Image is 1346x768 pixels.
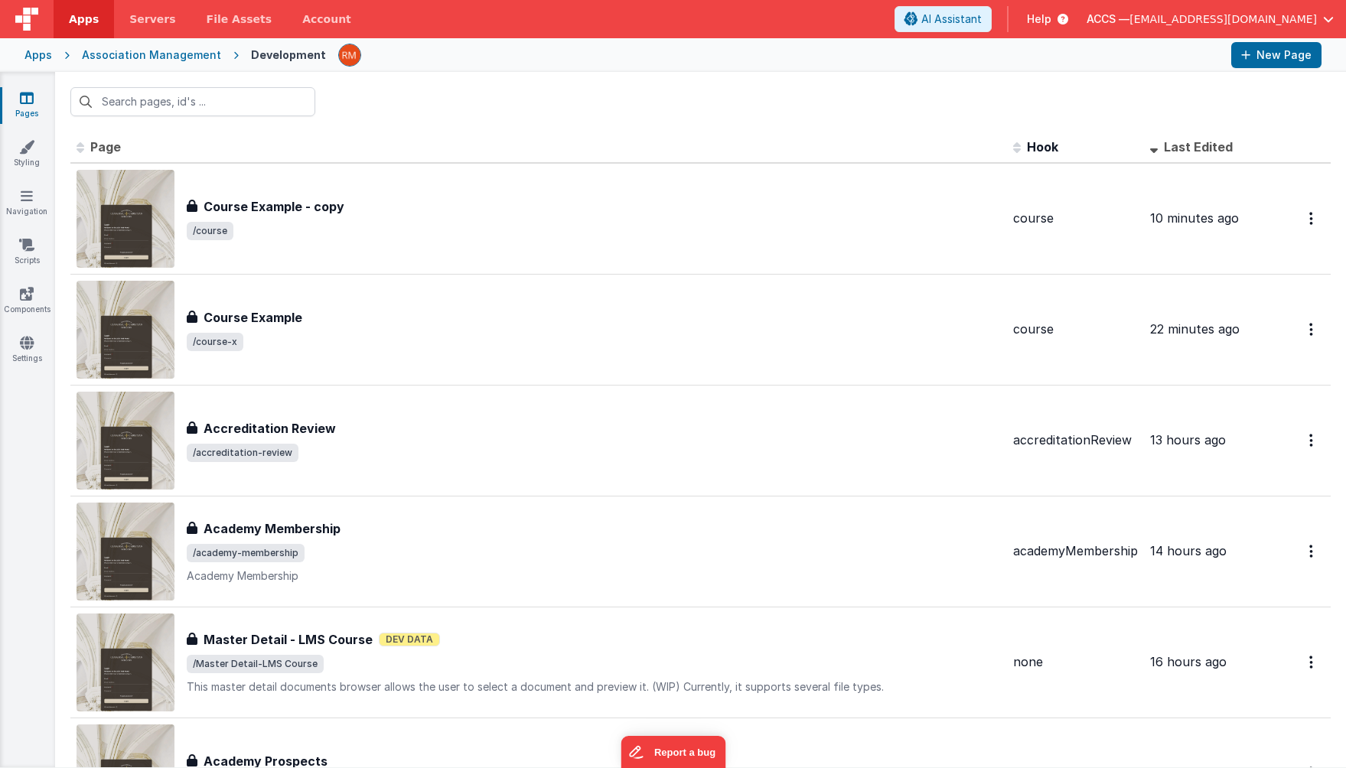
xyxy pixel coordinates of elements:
div: Development [251,47,326,63]
div: course [1013,321,1138,338]
h3: Academy Membership [204,519,341,538]
span: Dev Data [379,633,440,646]
h3: Master Detail - LMS Course [204,630,373,649]
input: Search pages, id's ... [70,87,315,116]
span: File Assets [207,11,272,27]
button: ACCS — [EMAIL_ADDRESS][DOMAIN_NAME] [1087,11,1334,27]
span: /course-x [187,333,243,351]
p: This master detail documents browser allows the user to select a document and preview it. (WIP) C... [187,679,1001,695]
span: /academy-membership [187,544,305,562]
span: /course [187,222,233,240]
span: Help [1027,11,1051,27]
button: AI Assistant [895,6,992,32]
div: course [1013,210,1138,227]
span: Hook [1027,139,1058,155]
button: Options [1300,425,1325,456]
span: 16 hours ago [1150,654,1227,669]
div: Apps [24,47,52,63]
button: Options [1300,535,1325,567]
div: accreditationReview [1013,431,1138,449]
span: Last Edited [1164,139,1233,155]
p: Academy Membership [187,568,1001,584]
span: Page [90,139,121,155]
h3: Accreditation Review [204,419,336,438]
button: Options [1300,314,1325,345]
img: 1e10b08f9103151d1000344c2f9be56b [339,44,360,66]
h3: Course Example [204,308,302,327]
div: academyMembership [1013,542,1138,560]
span: Servers [129,11,175,27]
span: /Master Detail-LMS Course [187,655,324,673]
span: ACCS — [1087,11,1129,27]
span: Apps [69,11,99,27]
div: Association Management [82,47,221,63]
span: 13 hours ago [1150,432,1226,447]
div: none [1013,653,1138,671]
span: /accreditation-review [187,444,298,462]
button: New Page [1231,42,1322,68]
span: AI Assistant [921,11,982,27]
iframe: Marker.io feedback button [621,736,725,768]
span: 22 minutes ago [1150,321,1240,337]
button: Options [1300,646,1325,678]
span: 14 hours ago [1150,543,1227,558]
span: [EMAIL_ADDRESS][DOMAIN_NAME] [1129,11,1317,27]
h3: Course Example - copy [204,197,344,216]
button: Options [1300,203,1325,234]
span: 10 minutes ago [1150,210,1239,226]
